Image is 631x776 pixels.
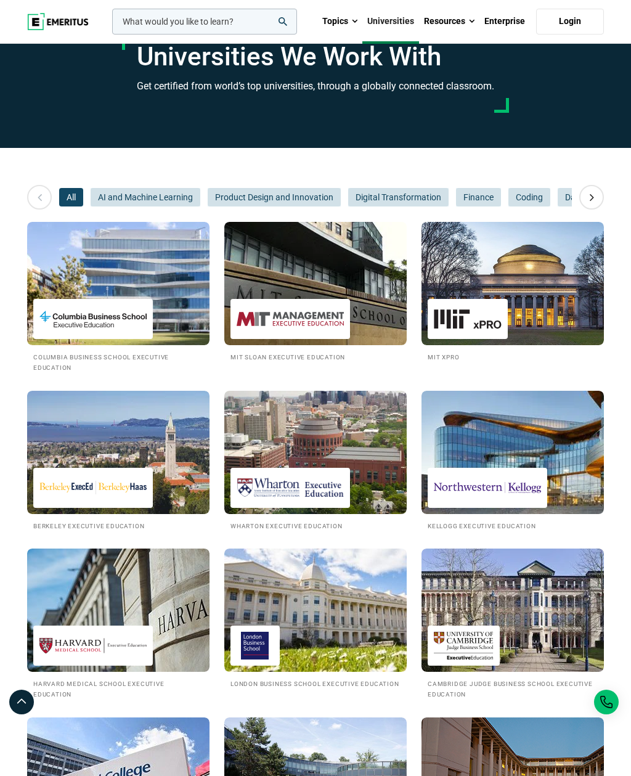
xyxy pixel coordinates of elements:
img: Universities We Work With [27,391,210,514]
img: Universities We Work With [224,549,407,672]
h2: Berkeley Executive Education [33,520,203,531]
img: Universities We Work With [421,222,604,345]
img: Cambridge Judge Business School Executive Education [434,632,494,660]
a: Universities We Work With Harvard Medical School Executive Education Harvard Medical School Execu... [27,549,210,699]
img: Universities We Work With [421,391,604,514]
button: Digital Transformation [348,188,449,206]
a: Universities We Work With MIT Sloan Executive Education MIT Sloan Executive Education [224,222,407,362]
h2: MIT Sloan Executive Education [230,351,401,362]
a: Universities We Work With Wharton Executive Education Wharton Executive Education [224,391,407,531]
img: London Business School Executive Education [237,632,274,660]
img: Universities We Work With [421,549,604,672]
img: MIT Sloan Executive Education [237,305,344,333]
a: Universities We Work With London Business School Executive Education London Business School Execu... [224,549,407,688]
img: Harvard Medical School Executive Education [39,632,147,660]
button: Finance [456,188,501,206]
input: woocommerce-product-search-field-0 [112,9,297,35]
button: Product Design and Innovation [208,188,341,206]
h2: Harvard Medical School Executive Education [33,678,203,699]
img: Universities We Work With [224,391,407,514]
button: AI and Machine Learning [91,188,200,206]
a: Universities We Work With MIT xPRO MIT xPRO [421,222,604,362]
h2: MIT xPRO [428,351,598,362]
button: All [59,188,83,206]
h2: Wharton Executive Education [230,520,401,531]
h1: Universities We Work With [137,41,494,72]
a: Universities We Work With Kellogg Executive Education Kellogg Executive Education [421,391,604,531]
img: Columbia Business School Executive Education [39,305,147,333]
h2: Cambridge Judge Business School Executive Education [428,678,598,699]
button: Coding [508,188,550,206]
h2: Columbia Business School Executive Education [33,351,203,372]
a: Universities We Work With Columbia Business School Executive Education Columbia Business School E... [27,222,210,372]
img: Universities We Work With [224,222,407,345]
h2: London Business School Executive Education [230,678,401,688]
img: Kellogg Executive Education [434,474,541,502]
img: Universities We Work With [27,222,210,345]
img: MIT xPRO [434,305,502,333]
img: Universities We Work With [27,549,210,672]
img: Wharton Executive Education [237,474,344,502]
img: Berkeley Executive Education [39,474,147,502]
h2: Kellogg Executive Education [428,520,598,531]
a: Login [536,9,604,35]
a: Universities We Work With Cambridge Judge Business School Executive Education Cambridge Judge Bus... [421,549,604,699]
a: Universities We Work With Berkeley Executive Education Berkeley Executive Education [27,391,210,531]
h3: Get certified from world’s top universities, through a globally connected classroom. [137,78,494,94]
